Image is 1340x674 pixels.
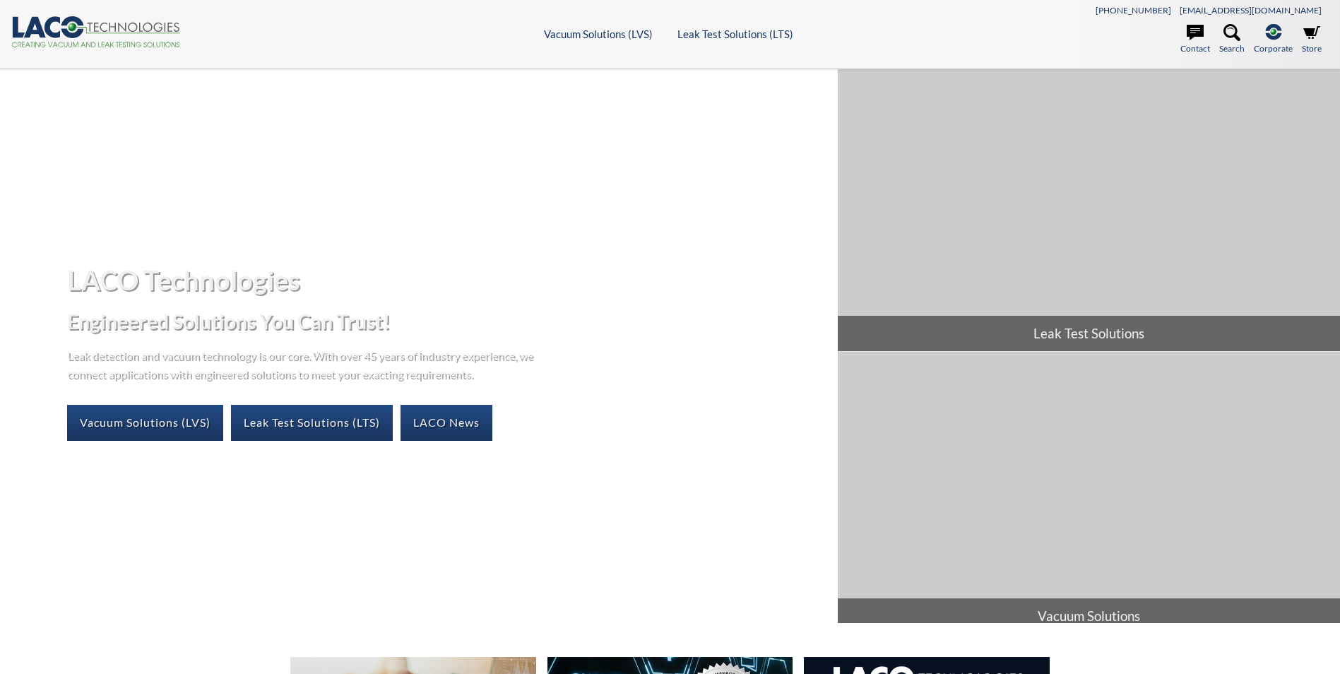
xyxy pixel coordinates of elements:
a: LACO News [401,405,492,440]
a: [PHONE_NUMBER] [1096,5,1171,16]
h2: Engineered Solutions You Can Trust! [67,309,826,335]
a: [EMAIL_ADDRESS][DOMAIN_NAME] [1180,5,1322,16]
a: Vacuum Solutions (LVS) [67,405,223,440]
span: Corporate [1254,42,1293,55]
a: Store [1302,24,1322,55]
a: Contact [1180,24,1210,55]
a: Search [1219,24,1245,55]
h1: LACO Technologies [67,263,826,297]
a: Leak Test Solutions (LTS) [231,405,393,440]
a: Vacuum Solutions [838,352,1340,634]
a: Vacuum Solutions (LVS) [544,28,653,40]
span: Vacuum Solutions [838,598,1340,634]
p: Leak detection and vacuum technology is our core. With over 45 years of industry experience, we c... [67,346,540,382]
a: Leak Test Solutions (LTS) [677,28,793,40]
span: Leak Test Solutions [838,316,1340,351]
a: Leak Test Solutions [838,69,1340,351]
